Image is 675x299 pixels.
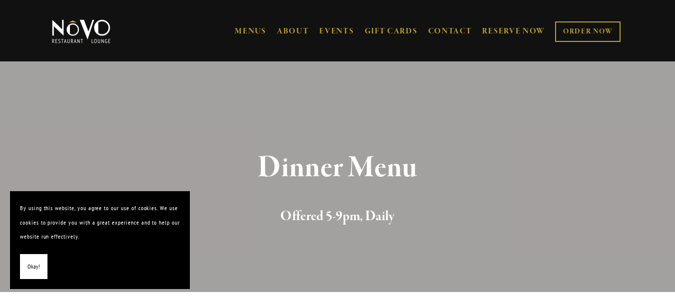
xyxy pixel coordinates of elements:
[20,254,47,280] button: Okay!
[319,26,354,36] a: EVENTS
[428,22,472,41] a: CONTACT
[27,260,40,274] span: Okay!
[235,26,266,36] a: MENUS
[277,26,309,36] a: ABOUT
[482,22,545,41] a: RESERVE NOW
[50,19,112,44] img: Novo Restaurant &amp; Lounge
[365,22,418,41] a: GIFT CARDS
[10,191,190,289] section: Cookie banner
[67,206,608,227] h2: Offered 5-9pm, Daily
[555,21,621,42] a: ORDER NOW
[67,152,608,184] h1: Dinner Menu
[20,201,180,244] p: By using this website, you agree to our use of cookies. We use cookies to provide you with a grea...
